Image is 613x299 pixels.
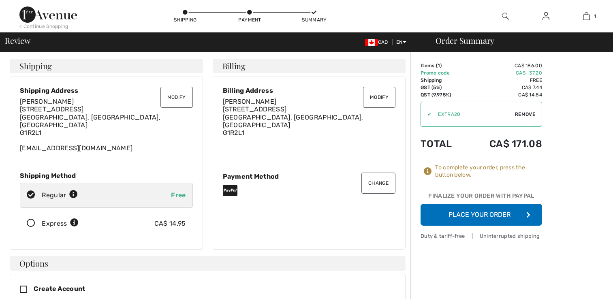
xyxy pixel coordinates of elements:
[438,63,440,68] span: 1
[594,13,596,20] span: 1
[223,98,277,105] span: [PERSON_NAME]
[223,87,396,94] div: Billing Address
[171,191,186,199] span: Free
[466,130,542,158] td: CA$ 171.08
[466,77,542,84] td: Free
[20,98,74,105] span: [PERSON_NAME]
[20,87,193,94] div: Shipping Address
[421,232,542,240] div: Duty & tariff-free | Uninterrupted shipping
[302,16,326,23] div: Summary
[421,91,466,98] td: QST (9.975%)
[536,11,556,21] a: Sign In
[466,84,542,91] td: CA$ 7.44
[361,173,395,194] button: Change
[154,219,186,229] div: CA$ 14.95
[396,39,406,45] span: EN
[583,11,590,21] img: My Bag
[365,39,378,46] img: Canadian Dollar
[365,39,391,45] span: CAD
[502,11,509,21] img: search the website
[466,62,542,69] td: CA$ 186.00
[543,11,549,21] img: My Info
[421,77,466,84] td: Shipping
[34,285,85,293] span: Create Account
[421,111,431,118] div: ✔
[20,172,193,179] div: Shipping Method
[421,84,466,91] td: GST (5%)
[431,102,515,126] input: Promo code
[10,256,406,271] h4: Options
[222,62,246,70] span: Billing
[42,190,78,200] div: Regular
[20,105,160,137] span: [STREET_ADDRESS] [GEOGRAPHIC_DATA], [GEOGRAPHIC_DATA], [GEOGRAPHIC_DATA] G1R2L1
[566,11,606,21] a: 1
[515,111,535,118] span: Remove
[363,87,395,108] button: Modify
[173,16,197,23] div: Shipping
[223,105,363,137] span: [STREET_ADDRESS] [GEOGRAPHIC_DATA], [GEOGRAPHIC_DATA], [GEOGRAPHIC_DATA] G1R2L1
[160,87,193,108] button: Modify
[421,62,466,69] td: Items ( )
[20,98,193,152] div: [EMAIL_ADDRESS][DOMAIN_NAME]
[19,62,52,70] span: Shipping
[466,91,542,98] td: CA$ 14.84
[421,192,542,204] div: Finalize Your Order with PayPal
[435,164,542,179] div: To complete your order, press the button below.
[466,69,542,77] td: CA$ -37.20
[223,173,396,180] div: Payment Method
[19,6,77,23] img: 1ère Avenue
[421,204,542,226] button: Place Your Order
[426,36,608,45] div: Order Summary
[5,36,30,45] span: Review
[421,69,466,77] td: Promo code
[421,130,466,158] td: Total
[42,219,79,229] div: Express
[237,16,262,23] div: Payment
[19,23,68,30] div: < Continue Shopping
